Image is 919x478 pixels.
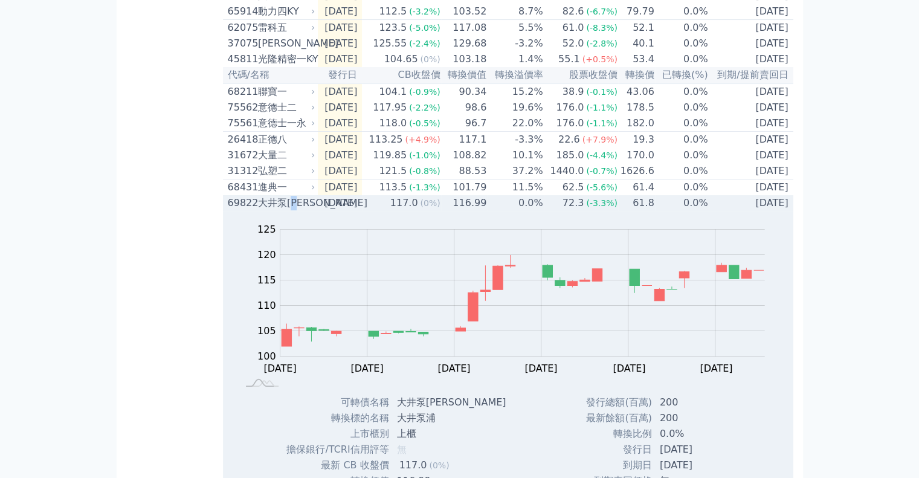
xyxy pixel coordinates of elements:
[258,164,313,178] div: 弘塑二
[318,147,363,163] td: [DATE]
[574,426,653,442] td: 轉換比例
[318,36,363,51] td: [DATE]
[441,51,488,67] td: 103.18
[653,410,744,426] td: 200
[257,274,276,286] tspan: 115
[709,67,793,83] th: 到期/提前賣回日
[655,195,709,211] td: 0.0%
[586,103,618,112] span: (-1.1%)
[258,116,313,131] div: 意德士一永
[574,457,653,473] td: 到期日
[586,198,618,208] span: (-3.3%)
[441,132,488,148] td: 117.1
[487,36,543,51] td: -3.2%
[376,4,409,19] div: 112.5
[655,132,709,148] td: 0.0%
[560,36,587,51] div: 52.0
[544,67,618,83] th: 股票收盤價
[376,164,409,178] div: 121.5
[487,179,543,196] td: 11.5%
[257,350,276,362] tspan: 100
[586,39,618,48] span: (-2.8%)
[366,132,405,147] div: 113.25
[554,100,587,115] div: 176.0
[228,4,255,19] div: 65914
[655,67,709,83] th: 已轉換(%)
[560,4,587,19] div: 82.6
[655,115,709,132] td: 0.0%
[390,395,516,410] td: 大井泵[PERSON_NAME]
[655,20,709,36] td: 0.0%
[560,21,587,35] div: 61.0
[618,4,655,20] td: 79.79
[709,132,793,148] td: [DATE]
[613,363,645,374] tspan: [DATE]
[397,458,430,473] div: 117.0
[257,224,276,235] tspan: 125
[257,325,276,337] tspan: 105
[405,135,440,144] span: (+4.9%)
[441,163,488,179] td: 88.53
[618,100,655,115] td: 178.5
[228,21,255,35] div: 62075
[258,196,313,210] div: 大井泵[PERSON_NAME]
[258,21,313,35] div: 雷科五
[441,83,488,100] td: 90.34
[655,163,709,179] td: 0.0%
[618,132,655,148] td: 19.3
[655,179,709,196] td: 0.0%
[709,4,793,20] td: [DATE]
[228,52,255,66] div: 45811
[282,255,764,346] g: Series
[618,163,655,179] td: 1626.6
[487,4,543,20] td: 8.7%
[258,132,313,147] div: 正德八
[390,410,516,426] td: 大井泵浦
[709,115,793,132] td: [DATE]
[618,115,655,132] td: 182.0
[487,195,543,211] td: 0.0%
[409,150,440,160] span: (-1.0%)
[582,135,618,144] span: (+7.9%)
[700,363,732,374] tspan: [DATE]
[409,103,440,112] span: (-2.2%)
[318,195,363,211] td: [DATE]
[257,249,276,260] tspan: 120
[653,442,744,457] td: [DATE]
[586,7,618,16] span: (-6.7%)
[258,4,313,19] div: 動力四KY
[556,132,582,147] div: 22.6
[618,179,655,196] td: 61.4
[376,85,409,99] div: 104.1
[409,39,440,48] span: (-2.4%)
[409,23,440,33] span: (-5.0%)
[318,67,363,83] th: 發行日
[709,100,793,115] td: [DATE]
[574,410,653,426] td: 最新餘額(百萬)
[258,148,313,163] div: 大量二
[421,198,440,208] span: (0%)
[547,164,586,178] div: 1440.0
[409,87,440,97] span: (-0.9%)
[258,100,313,115] div: 意德士二
[350,363,383,374] tspan: [DATE]
[655,51,709,67] td: 0.0%
[487,83,543,100] td: 15.2%
[487,163,543,179] td: 37.2%
[618,20,655,36] td: 52.1
[362,67,440,83] th: CB收盤價
[409,182,440,192] span: (-1.3%)
[560,85,587,99] div: 38.9
[258,180,313,195] div: 進典一
[487,132,543,148] td: -3.3%
[376,116,409,131] div: 118.0
[228,116,255,131] div: 75561
[272,457,389,473] td: 最新 CB 收盤價
[709,147,793,163] td: [DATE]
[441,36,488,51] td: 129.68
[653,457,744,473] td: [DATE]
[653,426,744,442] td: 0.0%
[586,150,618,160] span: (-4.4%)
[318,163,363,179] td: [DATE]
[409,166,440,176] span: (-0.8%)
